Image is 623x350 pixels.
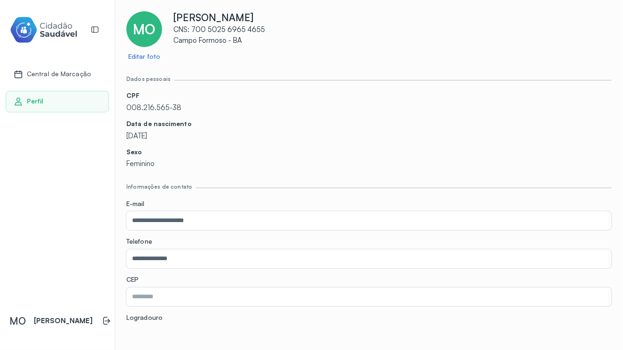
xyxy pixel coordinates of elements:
a: Central de Marcação [14,70,101,79]
img: cidadao-saudavel-filled-logo.svg [10,15,78,45]
p: Feminino [126,159,612,168]
span: Perfil [27,97,44,105]
p: Data de nascimento [126,120,612,128]
p: CPF [126,92,612,100]
p: 008.216.565-38 [126,103,612,112]
p: [PERSON_NAME] [173,11,612,24]
span: MO [10,315,26,327]
p: [PERSON_NAME] [34,317,93,326]
p: [DATE] [126,132,612,141]
a: Editar foto [128,53,160,61]
div: Informações de contato [126,183,192,190]
span: Telefone [126,237,152,245]
p: CNS: 700 5025 6965 4655 [173,25,612,34]
p: Sexo [126,148,612,156]
p: Campo Formoso - BA [173,36,612,45]
span: Central de Marcação [27,70,91,78]
span: CEP [126,275,139,283]
span: Logradouro [126,313,163,321]
div: Dados pessoais [126,76,171,82]
span: MO [133,21,156,38]
span: E-mail [126,199,145,207]
a: Perfil [14,97,101,106]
